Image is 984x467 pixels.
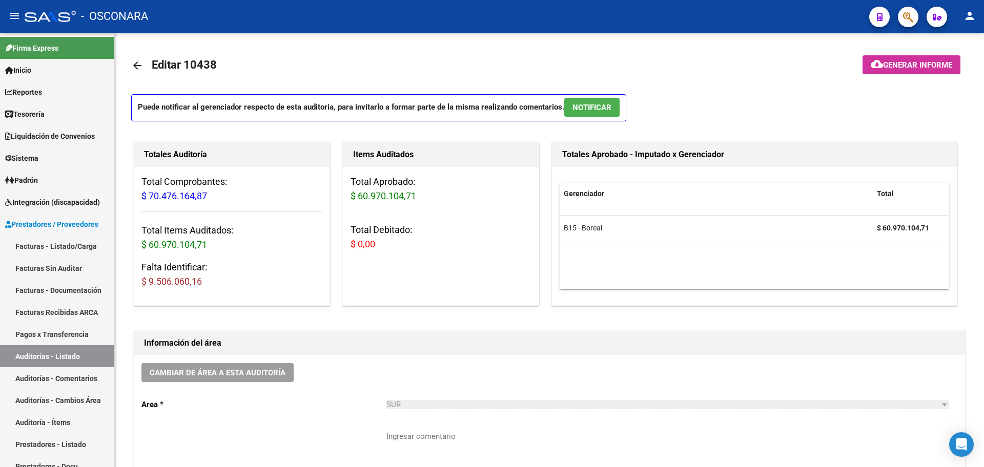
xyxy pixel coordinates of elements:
[353,146,528,163] h1: Items Auditados
[562,146,947,163] h1: Totales Aprobado - Imputado x Gerenciador
[8,10,20,22] mat-icon: menu
[5,131,95,142] span: Liquidación de Convenios
[560,183,873,205] datatable-header-cell: Gerenciador
[141,190,207,201] span: $ 70.476.164,87
[5,219,98,230] span: Prestadores / Proveedores
[564,98,620,117] button: NOTIFICAR
[144,146,319,163] h1: Totales Auditoría
[141,239,207,250] span: $ 60.970.104,71
[564,189,604,198] span: Gerenciador
[572,103,611,112] span: NOTIFICAR
[5,43,58,54] span: Firma Express
[877,189,894,198] span: Total
[141,260,322,289] h3: Falta Identificar:
[873,183,939,205] datatable-header-cell: Total
[351,175,531,203] h3: Total Aprobado:
[386,400,401,409] span: SUR
[863,55,960,74] button: Generar informe
[5,197,100,208] span: Integración (discapacidad)
[564,224,602,232] span: B15 - Boreal
[351,190,416,201] span: $ 60.970.104,71
[949,432,974,457] div: Open Intercom Messenger
[351,239,375,249] span: $ 0,00
[141,399,386,410] p: Area *
[5,109,45,120] span: Tesorería
[5,175,38,186] span: Padrón
[141,223,322,252] h3: Total Items Auditados:
[141,175,322,203] h3: Total Comprobantes:
[144,335,955,351] h1: Información del área
[81,5,148,28] span: - OSCONARA
[152,58,217,71] span: Editar 10438
[963,10,976,22] mat-icon: person
[5,87,42,98] span: Reportes
[351,223,531,251] h3: Total Debitado:
[877,224,929,232] strong: $ 60.970.104,71
[883,60,952,70] span: Generar informe
[871,58,883,70] mat-icon: cloud_download
[5,153,38,164] span: Sistema
[150,368,285,377] span: Cambiar de área a esta auditoría
[141,276,202,287] span: $ 9.506.060,16
[131,94,626,121] p: Puede notificar al gerenciador respecto de esta auditoria, para invitarlo a formar parte de la mi...
[5,65,31,76] span: Inicio
[131,59,143,72] mat-icon: arrow_back
[141,363,294,382] button: Cambiar de área a esta auditoría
